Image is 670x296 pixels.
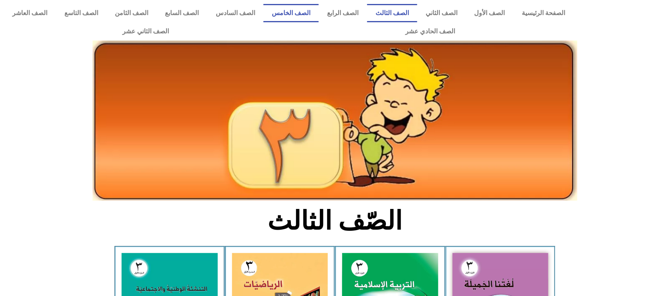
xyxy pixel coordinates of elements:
[466,4,513,22] a: الصف الأول
[4,4,56,22] a: الصف العاشر
[513,4,573,22] a: الصفحة الرئيسية
[4,22,287,41] a: الصف الثاني عشر
[56,4,106,22] a: الصف التاسع
[319,4,367,22] a: الصف الرابع
[204,205,467,236] h2: الصّف الثالث
[207,4,263,22] a: الصف السادس
[287,22,574,41] a: الصف الحادي عشر
[157,4,207,22] a: الصف السابع
[263,4,319,22] a: الصف الخامس
[367,4,417,22] a: الصف الثالث
[107,4,157,22] a: الصف الثامن
[417,4,466,22] a: الصف الثاني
